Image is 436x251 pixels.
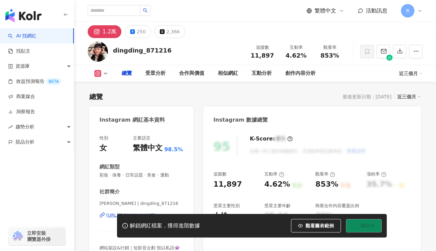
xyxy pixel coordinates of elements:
[8,78,61,85] a: 效益預測報告BETA
[179,69,204,77] div: 合作與價值
[346,219,382,232] button: 讀取中
[264,179,290,190] div: 4.62%
[99,188,120,195] div: 社群簡介
[9,227,65,245] a: chrome extension立即安裝 瀏覽器外掛
[99,212,183,218] a: [URL][DOMAIN_NAME]
[315,203,359,209] div: 商業合作內容覆蓋比例
[103,27,116,36] div: 1.2萬
[164,146,183,153] span: 98.5%
[137,27,146,36] div: 250
[367,171,386,177] div: 漲粉率
[99,200,183,207] span: [PERSON_NAME] | dingding_871216
[213,203,240,209] div: 受眾主要性別
[16,134,34,150] span: 競品分析
[88,41,108,62] img: KOL Avatar
[250,135,293,143] div: K-Score :
[8,48,30,55] a: 找貼文
[16,119,34,134] span: 趨勢分析
[343,94,391,99] div: 最後更新日期：[DATE]
[133,135,150,141] div: 主要語言
[16,59,30,74] span: 資源庫
[251,52,274,59] span: 11,897
[166,27,180,36] div: 2,366
[99,163,120,170] div: 網紅類型
[122,69,132,77] div: 總覽
[264,171,284,177] div: 互動率
[264,203,291,209] div: 受眾主要年齡
[286,52,307,59] span: 4.62%
[106,212,155,218] div: [URL][DOMAIN_NAME]
[99,135,108,141] div: 性別
[27,230,51,242] span: 立即安裝 瀏覽器外掛
[88,25,121,38] button: 1.2萬
[145,69,166,77] div: 受眾分析
[306,223,334,228] span: 觀看圖表範例
[154,25,185,38] button: 2,366
[130,222,200,229] div: 解鎖網紅檔案，獲得進階數據
[8,108,35,115] a: 洞察報告
[315,7,336,14] span: 繁體中文
[285,69,316,77] div: 創作內容分析
[213,171,227,177] div: 追蹤數
[5,9,41,22] img: logo
[213,211,228,221] div: 女性
[218,69,238,77] div: 相似網紅
[315,179,338,190] div: 853%
[99,116,165,124] div: Instagram 網紅基本資料
[366,7,387,14] span: 活動訊息
[99,172,183,178] span: 彩妝 · 保養 · 日常話題 · 美食 · 運動
[11,231,24,242] img: chrome extension
[8,125,13,129] span: rise
[8,33,36,39] a: searchAI 找網紅
[320,52,339,59] span: 853%
[252,69,272,77] div: 互動分析
[406,7,409,14] span: R
[113,46,172,55] div: dingding_871216
[250,44,275,51] div: 追蹤數
[315,171,335,177] div: 觀看率
[133,143,163,153] div: 繁體中文
[399,68,423,79] div: 近三個月
[283,44,309,51] div: 互動率
[317,44,343,51] div: 觀看率
[125,25,151,38] button: 250
[397,92,421,101] div: 近三個月
[99,143,107,153] div: 女
[291,219,341,232] button: 觀看圖表範例
[143,8,148,13] span: search
[213,116,268,124] div: Instagram 數據總覽
[213,179,242,190] div: 11,897
[89,92,103,101] div: 總覽
[8,93,35,100] a: 商案媒合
